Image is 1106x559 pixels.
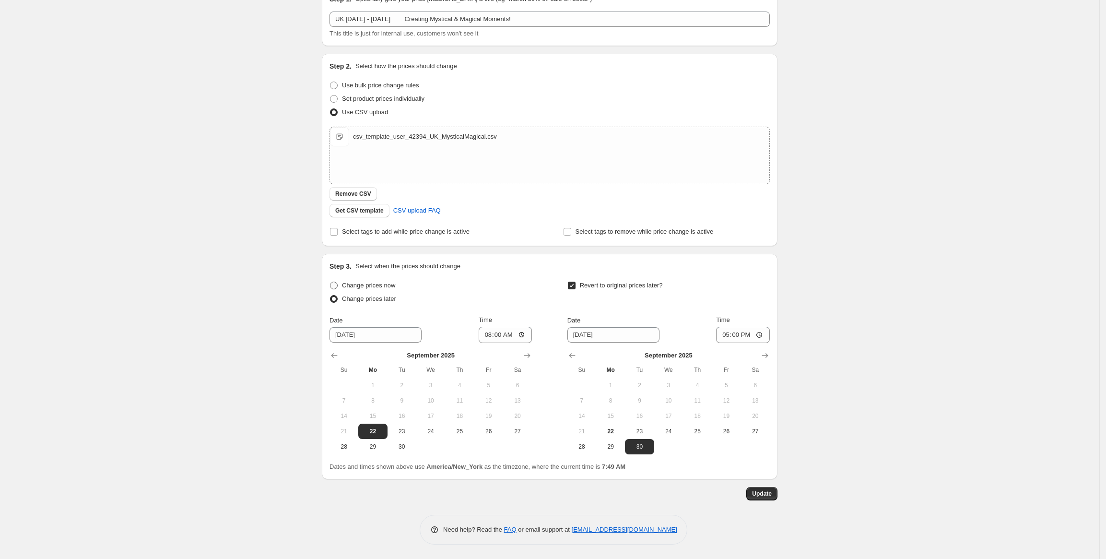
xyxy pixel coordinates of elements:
[420,412,441,420] span: 17
[479,316,492,323] span: Time
[342,95,424,102] span: Set product prices individually
[391,397,412,404] span: 9
[342,228,470,235] span: Select tags to add while price change is active
[687,397,708,404] span: 11
[658,397,679,404] span: 10
[333,428,354,435] span: 21
[342,295,396,302] span: Change prices later
[712,378,741,393] button: Friday September 5 2025
[393,206,441,215] span: CSV upload FAQ
[683,424,712,439] button: Thursday September 25 2025
[507,412,528,420] span: 20
[416,378,445,393] button: Wednesday September 3 2025
[629,397,650,404] span: 9
[388,203,447,218] a: CSV upload FAQ
[602,463,625,470] b: 7:49 AM
[391,443,412,451] span: 30
[741,408,770,424] button: Saturday September 20 2025
[507,381,528,389] span: 6
[358,408,387,424] button: Monday September 15 2025
[478,366,499,374] span: Fr
[342,282,395,289] span: Change prices now
[420,381,441,389] span: 3
[353,132,497,142] div: csv_template_user_42394_UK_MysticalMagical.csv
[629,366,650,374] span: Tu
[565,349,579,362] button: Show previous month, August 2025
[683,393,712,408] button: Thursday September 11 2025
[654,378,683,393] button: Wednesday September 3 2025
[716,366,737,374] span: Fr
[503,393,532,408] button: Saturday September 13 2025
[443,526,504,533] span: Need help? Read the
[658,428,679,435] span: 24
[445,408,474,424] button: Thursday September 18 2025
[416,424,445,439] button: Wednesday September 24 2025
[625,393,654,408] button: Tuesday September 9 2025
[507,397,528,404] span: 13
[391,366,412,374] span: Tu
[745,381,766,389] span: 6
[571,443,592,451] span: 28
[478,397,499,404] span: 12
[329,393,358,408] button: Sunday September 7 2025
[329,327,422,343] input: 9/22/2025
[503,408,532,424] button: Saturday September 20 2025
[445,424,474,439] button: Thursday September 25 2025
[520,349,534,362] button: Show next month, October 2025
[504,526,517,533] a: FAQ
[391,381,412,389] span: 2
[567,408,596,424] button: Sunday September 14 2025
[625,439,654,454] button: Tuesday September 30 2025
[746,487,777,500] button: Update
[567,439,596,454] button: Sunday September 28 2025
[329,424,358,439] button: Sunday September 21 2025
[600,397,621,404] span: 8
[687,366,708,374] span: Th
[362,412,383,420] span: 15
[445,393,474,408] button: Thursday September 11 2025
[333,397,354,404] span: 7
[503,362,532,378] th: Saturday
[745,412,766,420] span: 20
[683,362,712,378] th: Thursday
[333,412,354,420] span: 14
[474,378,503,393] button: Friday September 5 2025
[629,412,650,420] span: 16
[445,378,474,393] button: Thursday September 4 2025
[658,412,679,420] span: 17
[449,397,470,404] span: 11
[629,381,650,389] span: 2
[416,393,445,408] button: Wednesday September 10 2025
[333,366,354,374] span: Su
[745,397,766,404] span: 13
[449,412,470,420] span: 18
[758,349,772,362] button: Show next month, October 2025
[503,378,532,393] button: Saturday September 6 2025
[420,397,441,404] span: 10
[449,366,470,374] span: Th
[388,424,416,439] button: Tuesday September 23 2025
[391,412,412,420] span: 16
[478,381,499,389] span: 5
[683,408,712,424] button: Thursday September 18 2025
[716,316,729,323] span: Time
[567,393,596,408] button: Sunday September 7 2025
[362,443,383,451] span: 29
[741,362,770,378] th: Saturday
[716,412,737,420] span: 19
[745,366,766,374] span: Sa
[478,428,499,435] span: 26
[478,412,499,420] span: 19
[391,428,412,435] span: 23
[571,412,592,420] span: 14
[358,439,387,454] button: Monday September 29 2025
[600,443,621,451] span: 29
[567,327,659,343] input: 9/22/2025
[567,317,580,324] span: Date
[329,439,358,454] button: Sunday September 28 2025
[741,378,770,393] button: Saturday September 6 2025
[658,366,679,374] span: We
[712,424,741,439] button: Friday September 26 2025
[355,262,460,271] p: Select when the prices should change
[654,393,683,408] button: Wednesday September 10 2025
